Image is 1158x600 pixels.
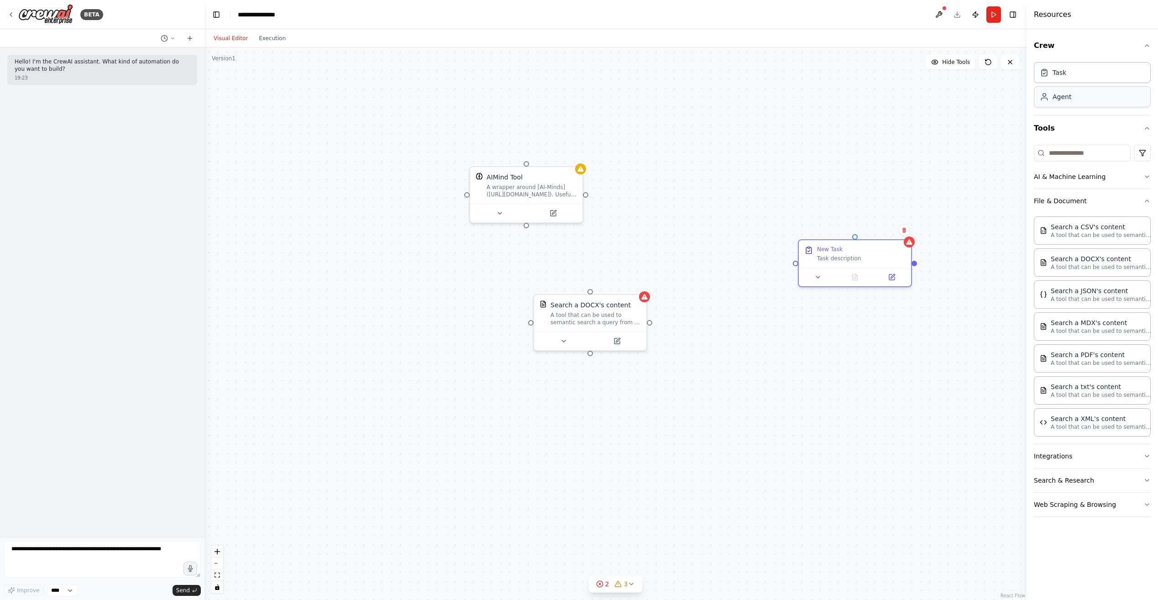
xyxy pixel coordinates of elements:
button: Delete node [898,224,910,236]
div: Task [1053,68,1066,77]
div: Search a txt's content [1051,382,1151,391]
button: AI & Machine Learning [1034,165,1151,189]
div: Search a PDF's content [1051,350,1151,359]
div: Version 1 [212,55,236,62]
div: Search a DOCX's content [550,300,631,310]
button: Open in side panel [876,272,907,283]
button: Web Scraping & Browsing [1034,493,1151,516]
div: Search a XML's content [1051,414,1151,423]
span: Hide Tools [942,58,970,66]
div: A tool that can be used to semantic search a query from a DOCX's content. [550,311,641,326]
button: Switch to previous chat [157,33,179,44]
div: DOCXSearchToolSearch a DOCX's contentA tool that can be used to semantic search a query from a DO... [533,294,647,351]
div: React Flow controls [211,546,223,593]
span: Improve [17,587,39,594]
button: Open in side panel [591,336,643,347]
div: Tools [1034,141,1151,524]
div: BETA [80,9,103,20]
div: New Task [817,246,843,253]
button: Open in side panel [527,208,579,219]
button: Integrations [1034,444,1151,468]
button: File & Document [1034,189,1151,213]
div: A wrapper around [AI-Minds]([URL][DOMAIN_NAME]). Useful for when you need answers to questions fr... [487,184,577,198]
div: Crew [1034,58,1151,115]
button: No output available [836,272,875,283]
button: Crew [1034,33,1151,58]
div: Search a MDX's content [1051,318,1151,327]
p: A tool that can be used to semantic search a query from a CSV's content. [1051,232,1151,239]
button: fit view [211,569,223,581]
div: New TaskTask description [798,239,912,287]
img: TXTSearchTool [1040,387,1047,394]
button: toggle interactivity [211,581,223,593]
button: Improve [4,584,43,596]
img: PDFSearchTool [1040,355,1047,362]
button: 23 [589,576,643,593]
div: Search a DOCX's content [1051,254,1151,263]
p: A tool that can be used to semantic search a query from a txt's content. [1051,391,1151,399]
nav: breadcrumb [238,10,285,19]
div: Task description [817,255,906,262]
button: zoom in [211,546,223,558]
button: Search & Research [1034,468,1151,492]
div: 19:23 [15,74,190,81]
span: Send [176,587,190,594]
img: MDXSearchTool [1040,323,1047,330]
button: Hide left sidebar [210,8,223,21]
button: Send [173,585,201,596]
div: Search a JSON's content [1051,286,1151,295]
img: AIMindTool [476,173,483,180]
button: Click to speak your automation idea [183,562,197,575]
img: DOCXSearchTool [540,300,547,308]
p: Hello! I'm the CrewAI assistant. What kind of automation do you want to build? [15,58,190,73]
div: AIMindToolAIMind ToolA wrapper around [AI-Minds]([URL][DOMAIN_NAME]). Useful for when you need an... [469,166,583,223]
p: A tool that can be used to semantic search a query from a DOCX's content. [1051,263,1151,271]
button: Start a new chat [183,33,197,44]
p: A tool that can be used to semantic search a query from a JSON's content. [1051,295,1151,303]
span: 2 [605,579,609,589]
button: Tools [1034,116,1151,141]
img: Logo [18,4,73,25]
div: AIMind Tool [487,173,523,182]
button: Execution [253,33,291,44]
button: Hide right sidebar [1006,8,1019,21]
img: XMLSearchTool [1040,419,1047,426]
p: A tool that can be used to semantic search a query from a PDF's content. [1051,359,1151,367]
img: CSVSearchTool [1040,227,1047,234]
p: A tool that can be used to semantic search a query from a MDX's content. [1051,327,1151,335]
h4: Resources [1034,9,1071,20]
button: Hide Tools [926,55,975,69]
p: A tool that can be used to semantic search a query from a XML's content. [1051,423,1151,431]
button: zoom out [211,558,223,569]
div: File & Document [1034,213,1151,444]
a: React Flow attribution [1001,593,1025,598]
img: JSONSearchTool [1040,291,1047,298]
button: Visual Editor [208,33,253,44]
div: Search a CSV's content [1051,222,1151,232]
img: DOCXSearchTool [1040,259,1047,266]
span: 3 [624,579,628,589]
div: Agent [1053,92,1071,101]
